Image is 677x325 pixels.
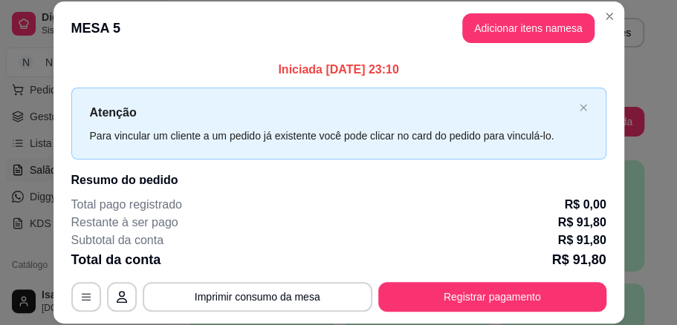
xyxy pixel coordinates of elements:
p: Total da conta [71,249,161,270]
p: R$ 0,00 [564,196,606,214]
div: Para vincular um cliente a um pedido já existente você pode clicar no card do pedido para vinculá... [90,128,573,144]
p: Iniciada [DATE] 23:10 [71,61,606,79]
button: Close [597,4,621,28]
p: R$ 91,80 [558,214,606,232]
button: Registrar pagamento [378,282,606,312]
button: Adicionar itens namesa [462,13,595,43]
span: close [579,103,588,112]
p: Restante à ser pago [71,214,178,232]
p: Total pago registrado [71,196,182,214]
p: R$ 91,80 [558,232,606,249]
p: R$ 91,80 [551,249,606,270]
button: close [579,103,588,113]
h2: Resumo do pedido [71,171,606,189]
button: Imprimir consumo da mesa [143,282,372,312]
p: Atenção [90,103,573,122]
p: Subtotal da conta [71,232,164,249]
header: MESA 5 [54,1,624,55]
